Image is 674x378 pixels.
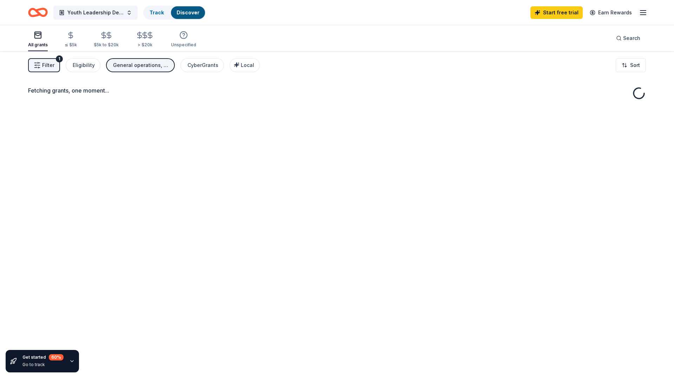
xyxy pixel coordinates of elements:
button: > $20k [136,28,154,51]
div: 1 [56,55,63,62]
button: Sort [616,58,646,72]
a: Home [28,4,48,21]
button: General operations, Projects & programming, Education, Fellowship, Conference, Training and capac... [106,58,175,72]
div: Get started [22,354,64,360]
span: Sort [630,61,640,69]
div: Go to track [22,362,64,367]
button: Youth Leadership Development Programs [53,6,138,20]
a: Earn Rewards [586,6,636,19]
button: ≤ $5k [65,28,77,51]
span: Search [623,34,640,42]
button: CyberGrants [180,58,224,72]
a: Start free trial [530,6,583,19]
button: Unspecified [171,28,196,51]
div: 60 % [49,354,64,360]
div: CyberGrants [187,61,218,69]
button: TrackDiscover [143,6,206,20]
div: General operations, Projects & programming, Education, Fellowship, Conference, Training and capac... [113,61,169,69]
button: All grants [28,28,48,51]
a: Discover [177,9,199,15]
span: Youth Leadership Development Programs [67,8,124,17]
div: All grants [28,42,48,48]
button: Filter1 [28,58,60,72]
a: Track [150,9,164,15]
button: $5k to $20k [94,28,119,51]
span: Local [241,62,254,68]
div: $5k to $20k [94,42,119,48]
div: Fetching grants, one moment... [28,86,646,95]
button: Eligibility [66,58,100,72]
div: Unspecified [171,42,196,48]
button: Search [610,31,646,45]
div: > $20k [136,42,154,48]
span: Filter [42,61,54,69]
div: Eligibility [73,61,95,69]
button: Local [230,58,260,72]
div: ≤ $5k [65,42,77,48]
